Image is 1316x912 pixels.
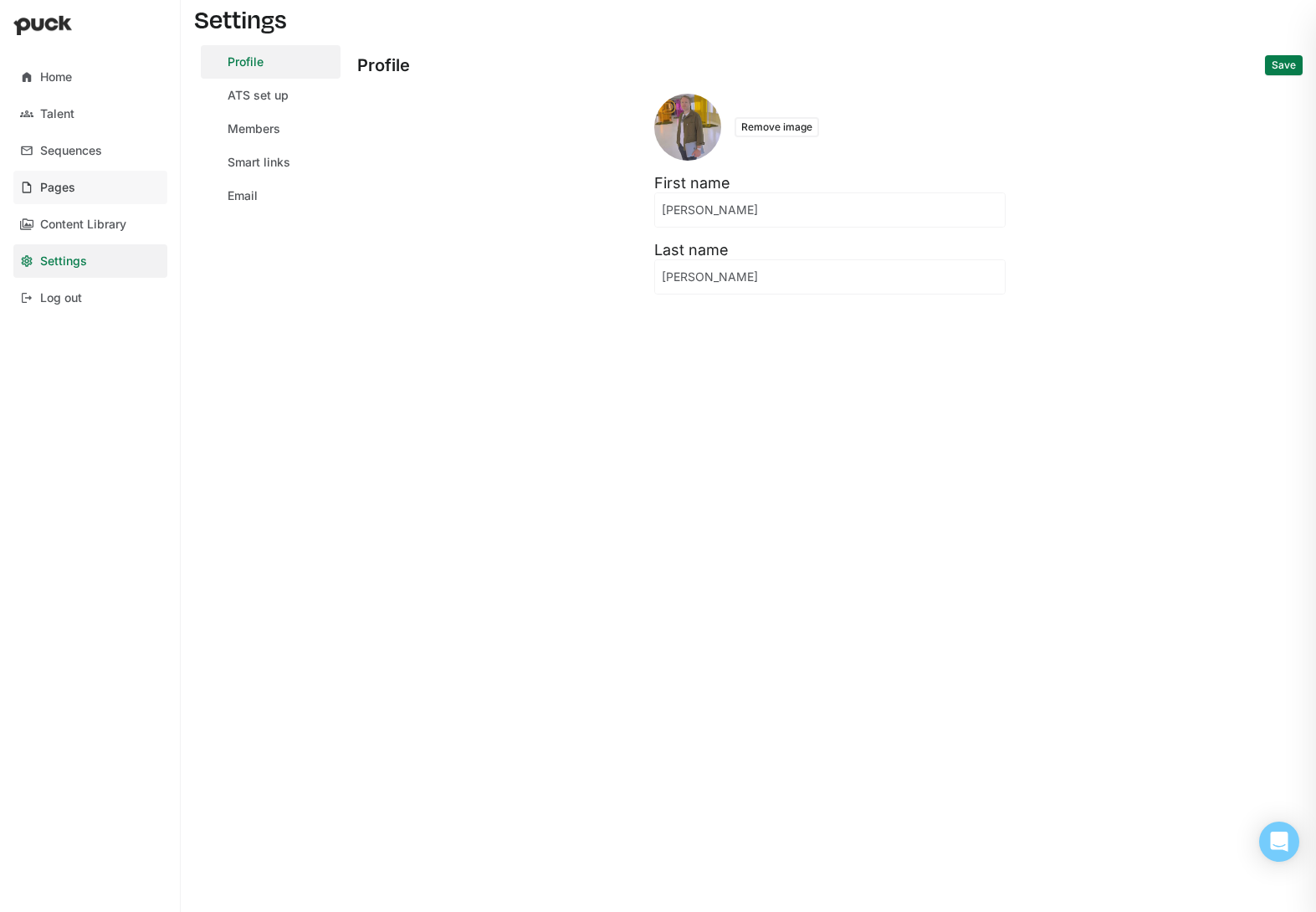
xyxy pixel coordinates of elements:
[201,146,341,179] a: Smart links
[40,107,74,121] div: Talent
[228,89,289,103] div: ATS set up
[201,112,341,146] a: Members
[1265,55,1303,75] button: Save
[40,218,126,232] div: Content Library
[735,117,819,137] button: Remove image
[40,144,102,158] div: Sequences
[655,260,1005,294] input: Last name
[13,60,167,94] a: Home
[654,241,729,259] label: Last name
[201,45,341,79] a: Profile
[1259,822,1299,862] div: Open Intercom Messenger
[228,189,258,203] div: Email
[654,94,721,161] img: XNVQE7jt.300.jpg
[654,174,730,192] label: First name
[13,244,167,278] a: Settings
[13,171,167,204] a: Pages
[228,122,280,136] div: Members
[13,208,167,241] a: Content Library
[357,45,410,85] div: Profile
[40,254,87,269] div: Settings
[40,181,75,195] div: Pages
[201,79,341,112] a: ATS set up
[201,179,341,213] a: Email
[40,291,82,305] div: Log out
[228,156,290,170] div: Smart links
[228,55,264,69] div: Profile
[13,97,167,131] a: Talent
[13,134,167,167] a: Sequences
[40,70,72,85] div: Home
[655,193,1005,227] input: First name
